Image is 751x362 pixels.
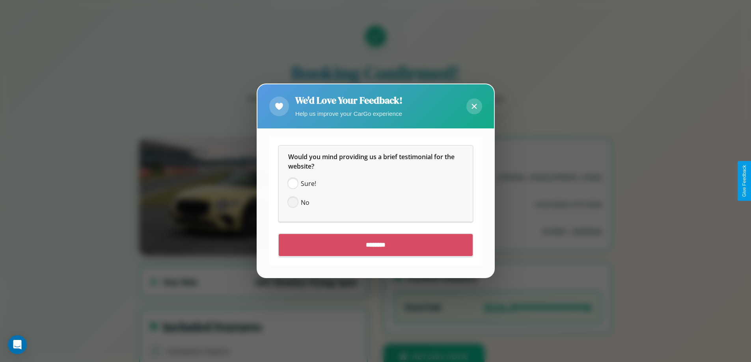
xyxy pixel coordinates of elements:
[295,94,403,107] h2: We'd Love Your Feedback!
[301,198,309,208] span: No
[742,165,747,197] div: Give Feedback
[288,153,456,171] span: Would you mind providing us a brief testimonial for the website?
[301,179,316,189] span: Sure!
[8,335,27,354] div: Open Intercom Messenger
[295,108,403,119] p: Help us improve your CarGo experience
